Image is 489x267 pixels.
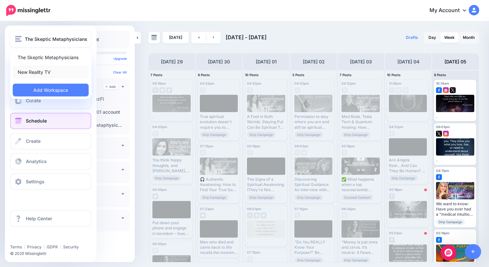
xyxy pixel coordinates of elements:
span: Drip Campaign [152,175,181,181]
img: facebook-grey-square.png [200,150,206,156]
img: twitter-grey-square.png [301,150,307,156]
span: 05:18pm [341,144,355,148]
span: 7 Posts [340,73,352,77]
h4: [DATE] 30 [208,58,230,66]
img: facebook-grey-square.png [152,87,158,93]
img: instagram-square.png [443,87,449,93]
span: 07:15pm [247,250,260,254]
img: Missinglettr [6,5,50,16]
a: Settings [10,174,91,190]
a: Analytics [10,153,91,170]
a: Privacy [27,244,42,249]
div: True spiritual evolution doesn't require you to destroy your life, it asks you to live it more fu... [200,114,238,130]
span: | [60,244,61,249]
span: 05:18pm [247,144,260,148]
img: facebook-grey-square.png [247,87,253,93]
span: 04:52pm [247,81,261,85]
span: Drip Campaign [294,257,323,263]
img: instagram-grey-square.png [254,212,260,218]
img: facebook-grey-square.png [152,131,158,137]
span: 04:52pm [341,81,356,85]
h4: [DATE] 29 [161,58,183,66]
li: © 2025 Missinglettr [10,250,96,257]
span: 05:18pm [436,231,449,235]
img: instagram-square.png [443,131,449,137]
img: facebook-grey-square.png [341,87,347,93]
a: Add Workspace [13,84,89,96]
span: 10 Posts [387,73,401,77]
span: Drip Campaign [436,219,465,225]
span: Drafts [406,36,418,40]
img: facebook-grey-square.png [389,87,395,93]
div: The Signs of a Spiritual Awakening (They're Not Always Glorious) Read more 👉 [URL] #Awakening #Sp... [247,177,285,193]
img: facebook-grey-square.png [389,237,395,243]
span: 07:23pm [200,207,214,211]
img: facebook-grey-square.png [341,150,347,156]
span: | [44,244,45,249]
span: 05:51pm [389,231,402,235]
img: instagram-grey-square.png [159,87,165,93]
div: Put down your phone and engage in boredom – how philosophy can help with digital overload [URL][D... [152,220,191,236]
div: “Do You REALLY Know Your Purpose?” Be honest, if someone asked you right now whether you’re livin... [294,240,333,256]
span: 04:52pm [294,81,309,85]
div: We want to know: Have you ever had a “medical intuition moment” where you just knew something abo... [436,201,474,217]
img: facebook-grey-square.png [294,150,300,156]
span: The Skeptic Metaphysicians [25,35,87,43]
div: Man who died and came back to life recalls the moment he saw 'the afterlife' [PERSON_NAME] was [D... [200,240,238,256]
div: A Foot in Both Worlds: Staying Put Can Be Spiritual Too Read more 👉 [URL] #Awakening #Spiritualit... [247,114,285,130]
span: 05:18pm [389,188,402,192]
h4: [DATE] 03 [350,58,372,66]
span: 07:15pm [200,144,213,148]
span: Curate [26,98,41,103]
span: 04:11pm [436,169,449,173]
div: . [389,220,427,225]
span: 04:52pm [200,81,214,85]
span: 10 Posts [245,73,259,77]
img: menu.png [15,36,22,42]
div: . [436,114,474,119]
span: 06:03pm [247,207,261,211]
div: . [389,114,427,119]
img: twitter-grey-square.png [200,212,206,218]
img: twitter-grey-square.png [261,212,267,218]
span: 7 Posts [150,73,163,77]
span: [DATE] - [DATE] [226,34,267,41]
span: 8 Posts [434,73,446,77]
a: Help Center [10,210,91,227]
img: facebook-grey-square.png [389,131,395,137]
span: Drip Campaign [294,194,323,200]
img: instagram-grey-square.png [152,248,158,254]
div: . [152,114,191,119]
a: The Skeptic Metaphysicians [13,51,89,64]
span: 04:52pm [389,125,403,129]
span: Drip Campaign [200,194,229,200]
a: Security [63,244,79,249]
span: 11:26am [389,81,401,85]
span: Analytics [26,159,47,164]
span: 5 Posts [292,73,305,77]
img: facebook-grey-square.png [294,212,300,218]
img: twitter-square.png [450,87,456,93]
img: facebook-square.png [436,87,442,93]
img: facebook-grey-square.png [200,87,206,93]
img: facebook-grey-square.png [247,256,253,262]
a: Day [425,32,440,43]
div: Are Angels Real...And Can They Be Human? A Holographic Dive into Divinity with [PERSON_NAME]: [UR... [389,158,427,174]
img: calendar-grey-darker.png [151,35,157,41]
span: Drip Campaign [247,194,276,200]
span: 08:47pm [294,144,308,148]
div: . [436,158,474,163]
img: facebook-square.png [436,237,442,243]
span: Create [26,138,41,144]
span: Drip Campaign [200,132,229,138]
span: Settings [26,179,44,184]
a: Week [440,32,459,43]
h4: [DATE] 05 [445,58,466,66]
h4: [DATE] 01 [256,58,277,66]
div: Discovering Spiritual Guidance: An Interview with [PERSON_NAME] Read more 👉 [URL] #Channeling #af... [294,177,333,193]
img: twitter-square.png [436,131,442,137]
span: 07:29pm [200,261,214,265]
img: instagram-grey-square.png [341,212,347,218]
div: Med Beds, Tesla Tech & Quantum Healing: How Consciousness Can Unlock True Wellness: [URL] #Metaph... [341,114,380,130]
a: New Reality TV [13,66,89,78]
